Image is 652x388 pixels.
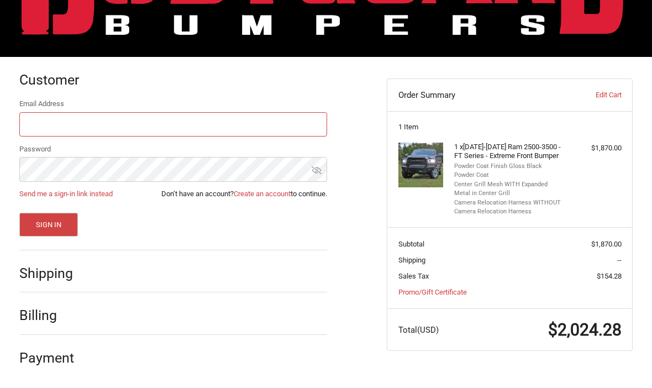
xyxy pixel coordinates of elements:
a: Edit Cart [551,90,622,101]
span: Subtotal [398,240,424,249]
a: Promo/Gift Certificate [398,289,467,297]
a: Send me a sign-in link instead [19,190,113,198]
li: Center Grill Mesh WITH Expanded Metal in Center Grill [454,181,563,199]
a: Create an account [234,190,291,198]
li: Powder Coat Finish Gloss Black Powder Coat [454,162,563,181]
h3: Order Summary [398,90,552,101]
span: $1,870.00 [591,240,622,249]
h4: 1 x [DATE]-[DATE] Ram 2500-3500 - FT Series - Extreme Front Bumper [454,143,563,161]
h2: Payment [19,350,84,367]
span: Don’t have an account? to continue. [161,189,327,200]
iframe: Chat Widget [597,335,652,388]
h2: Shipping [19,265,84,282]
label: Email Address [19,99,328,110]
span: $154.28 [597,272,622,281]
li: Camera Relocation Harness WITHOUT Camera Relocation Harness [454,199,563,217]
span: Shipping [398,256,425,265]
span: Sales Tax [398,272,429,281]
button: Sign In [19,213,78,237]
div: $1,870.00 [566,143,622,154]
span: $2,024.28 [548,321,622,340]
h2: Billing [19,307,84,324]
h3: 1 Item [398,123,622,132]
span: -- [617,256,622,265]
label: Password [19,144,328,155]
h2: Customer [19,72,84,89]
span: Total (USD) [398,326,439,335]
